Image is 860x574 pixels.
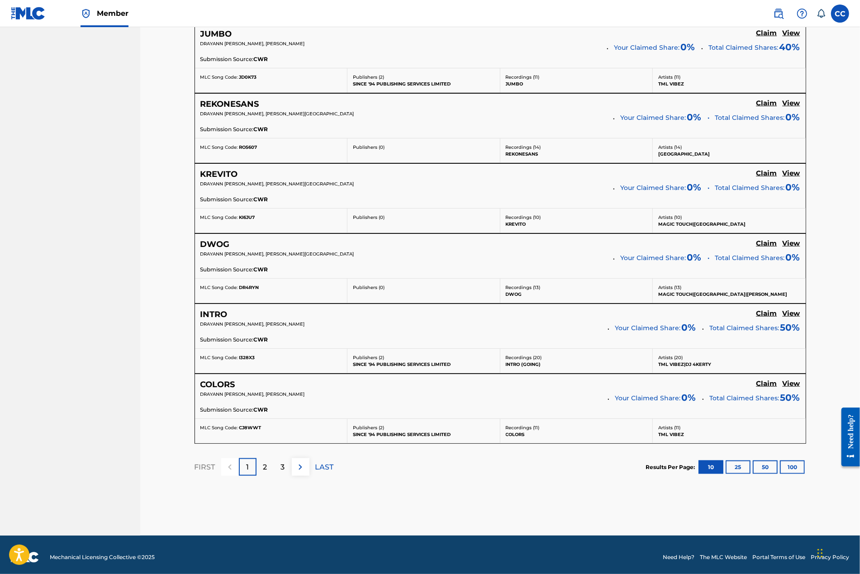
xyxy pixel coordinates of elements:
span: Submission Source: [200,406,254,414]
h5: Claim [756,29,777,38]
div: Notifications [817,9,826,18]
p: Recordings ( 13 ) [506,284,647,291]
span: DRAYANN [PERSON_NAME], [PERSON_NAME] [200,391,305,397]
p: SINCE '94 PUBLISHING SERVICES LIMITED [353,361,494,368]
span: DRAYANN [PERSON_NAME], [PERSON_NAME][GEOGRAPHIC_DATA] [200,181,354,187]
p: SINCE '94 PUBLISHING SERVICES LIMITED [353,81,494,87]
p: KREVITO [506,221,647,228]
span: Submission Source: [200,195,254,204]
span: CWR [254,266,268,274]
p: Recordings ( 11 ) [506,74,647,81]
p: LAST [315,462,334,473]
h5: JUMBO [200,29,232,39]
button: 100 [780,460,805,474]
p: INTRO (GOING) [506,361,647,368]
span: 0% [786,251,800,264]
span: Your Claimed Share: [615,394,681,403]
span: Total Claimed Shares: [710,324,779,332]
h5: DWOG [200,239,230,250]
span: 0 % [687,110,702,124]
h5: Claim [756,239,777,248]
span: Mechanical Licensing Collective © 2025 [50,553,155,561]
p: [GEOGRAPHIC_DATA] [658,151,800,157]
p: Artists ( 13 ) [658,284,800,291]
span: 50 % [780,391,800,404]
p: FIRST [195,462,215,473]
p: 1 [246,462,249,473]
span: JD0K73 [239,74,257,80]
span: MLC Song Code: [200,355,238,361]
span: MLC Song Code: [200,144,238,150]
a: View [783,239,800,249]
span: DRAYANN [PERSON_NAME], [PERSON_NAME] [200,41,305,47]
span: Submission Source: [200,125,254,133]
p: DWOG [506,291,647,298]
span: MLC Song Code: [200,74,238,80]
span: 0 % [682,321,696,334]
div: Drag [817,540,823,567]
div: Chat Widget [815,531,860,574]
a: View [783,380,800,389]
p: Artists ( 11 ) [658,74,800,81]
span: 40 % [779,40,800,54]
span: Your Claimed Share: [621,183,686,193]
span: I328X3 [239,355,255,361]
p: TML VIBEZ|DJ 4KERTY [658,361,800,368]
p: 2 [263,462,267,473]
span: 50 % [780,321,800,334]
p: Recordings ( 11 ) [506,424,647,431]
h5: View [783,29,800,38]
p: JUMBO [506,81,647,87]
span: CWR [254,336,268,344]
p: Publishers ( 2 ) [353,74,494,81]
a: View [783,309,800,319]
p: MAGIC TOUCH|[GEOGRAPHIC_DATA]|[PERSON_NAME] [658,291,800,298]
p: 3 [281,462,285,473]
p: Recordings ( 14 ) [506,144,647,151]
h5: Claim [756,169,777,178]
p: Artists ( 11 ) [658,424,800,431]
span: CJ8WWT [239,425,261,431]
span: Total Claimed Shares: [715,113,785,123]
h5: INTRO [200,309,228,320]
span: RO5607 [239,144,257,150]
span: Total Claimed Shares: [715,253,785,263]
h5: REKONESANS [200,99,259,109]
img: right [295,462,306,473]
span: Your Claimed Share: [614,43,680,52]
iframe: Resource Center [835,401,860,474]
span: 0 % [687,251,702,264]
span: 0 % [681,40,695,54]
h5: View [783,380,800,388]
p: REKONESANS [506,151,647,157]
a: View [783,99,800,109]
span: DR4RYN [239,285,259,290]
a: View [783,169,800,179]
div: User Menu [831,5,849,23]
h5: View [783,309,800,318]
p: Publishers ( 0 ) [353,284,494,291]
span: Your Claimed Share: [621,113,686,123]
span: Submission Source: [200,266,254,274]
img: help [797,8,808,19]
button: 25 [726,460,751,474]
span: CWR [254,406,268,414]
button: 50 [753,460,778,474]
span: 0 % [687,180,702,194]
p: Recordings ( 10 ) [506,214,647,221]
h5: KREVITO [200,169,238,180]
p: Publishers ( 2 ) [353,424,494,431]
span: 0% [786,180,800,194]
span: Your Claimed Share: [621,253,686,263]
span: 0 % [682,391,696,404]
span: CWR [254,125,268,133]
img: MLC Logo [11,7,46,20]
h5: Claim [756,99,777,108]
h5: View [783,169,800,178]
p: Artists ( 10 ) [658,214,800,221]
h5: Claim [756,380,777,388]
span: DRAYANN [PERSON_NAME], [PERSON_NAME][GEOGRAPHIC_DATA] [200,111,354,117]
p: Publishers ( 0 ) [353,214,494,221]
span: Total Claimed Shares: [710,394,779,402]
